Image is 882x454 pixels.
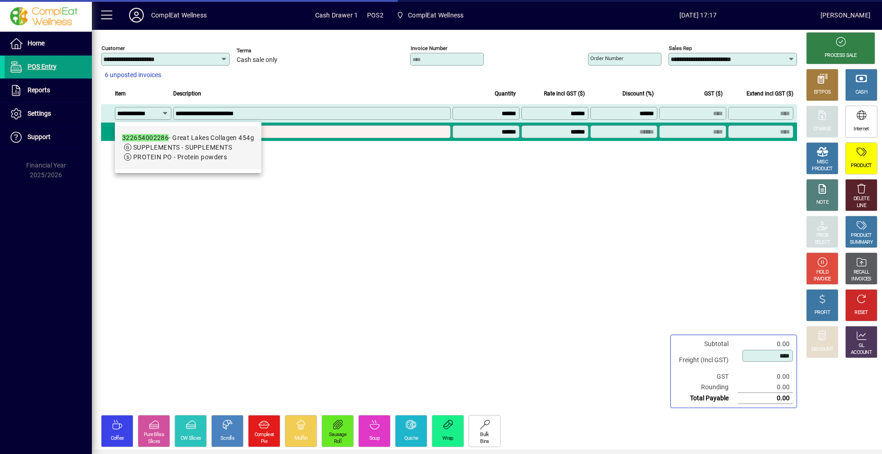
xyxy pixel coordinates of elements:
[820,8,871,22] div: [PERSON_NAME]
[102,45,125,51] mat-label: Customer
[122,133,254,143] div: - Great Lakes Collagen 454g
[122,7,151,23] button: Profile
[814,126,831,133] div: CHARGE
[261,438,267,445] div: Pie
[817,159,828,166] div: MISC
[442,435,453,442] div: Wrap
[495,89,516,99] span: Quantity
[746,89,793,99] span: Extend incl GST ($)
[181,435,201,442] div: CW Slices
[411,45,447,51] mat-label: Invoice number
[674,371,738,382] td: GST
[738,382,793,393] td: 0.00
[294,435,308,442] div: Muffin
[704,89,723,99] span: GST ($)
[28,110,51,117] span: Settings
[854,309,868,316] div: RESET
[5,32,92,55] a: Home
[859,342,865,349] div: GL
[480,438,489,445] div: Bins
[254,432,274,438] div: Compleat
[5,126,92,149] a: Support
[28,63,57,70] span: POS Entry
[814,309,830,316] div: PROFIT
[28,133,51,140] span: Support
[115,126,261,169] mat-option: 322654002286 - Great Lakes Collagen 454g
[101,67,165,84] button: 6 unposted invoices
[133,153,227,161] span: PROTEIN PO - Protein powders
[315,8,358,22] span: Cash Drawer 1
[854,269,870,276] div: RECALL
[811,346,833,353] div: DISCOUNT
[122,134,169,141] em: 322654002286
[133,144,232,151] span: SUPPLEMENTS - SUPPLEMENTS
[590,55,623,62] mat-label: Order number
[480,432,489,438] div: Bulk
[367,8,384,22] span: POS2
[408,8,464,22] span: ComplEat Wellness
[738,393,793,404] td: 0.00
[674,339,738,349] td: Subtotal
[5,102,92,125] a: Settings
[151,8,207,22] div: ComplEat Wellness
[816,199,828,206] div: NOTE
[329,432,346,438] div: Sausage
[28,39,45,47] span: Home
[576,8,820,22] span: [DATE] 17:17
[825,52,857,59] div: PROCESS SALE
[674,393,738,404] td: Total Payable
[5,79,92,102] a: Reports
[851,276,871,283] div: INVOICES
[674,382,738,393] td: Rounding
[851,232,871,239] div: PRODUCT
[816,232,829,239] div: PRICE
[334,438,341,445] div: Roll
[115,89,126,99] span: Item
[850,239,873,246] div: SUMMARY
[738,339,793,349] td: 0.00
[814,276,831,283] div: INVOICE
[393,7,467,23] span: ComplEat Wellness
[144,432,164,438] div: Pure Bliss
[814,89,831,96] div: EFTPOS
[369,435,379,442] div: Soup
[220,435,234,442] div: Scrolls
[148,438,160,445] div: Slices
[173,89,201,99] span: Description
[111,435,124,442] div: Coffee
[28,86,50,94] span: Reports
[738,371,793,382] td: 0.00
[851,349,872,356] div: ACCOUNT
[851,163,871,169] div: PRODUCT
[857,202,866,209] div: LINE
[816,269,828,276] div: HOLD
[855,89,867,96] div: CASH
[105,70,161,80] span: 6 unposted invoices
[404,435,418,442] div: Quiche
[237,48,292,54] span: Terms
[674,349,738,371] td: Freight (Incl GST)
[812,166,832,173] div: PRODUCT
[669,45,692,51] mat-label: Sales rep
[544,89,585,99] span: Rate incl GST ($)
[854,196,869,202] div: DELETE
[814,239,831,246] div: SELECT
[237,56,277,64] span: Cash sale only
[622,89,654,99] span: Discount (%)
[854,126,869,133] div: Internet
